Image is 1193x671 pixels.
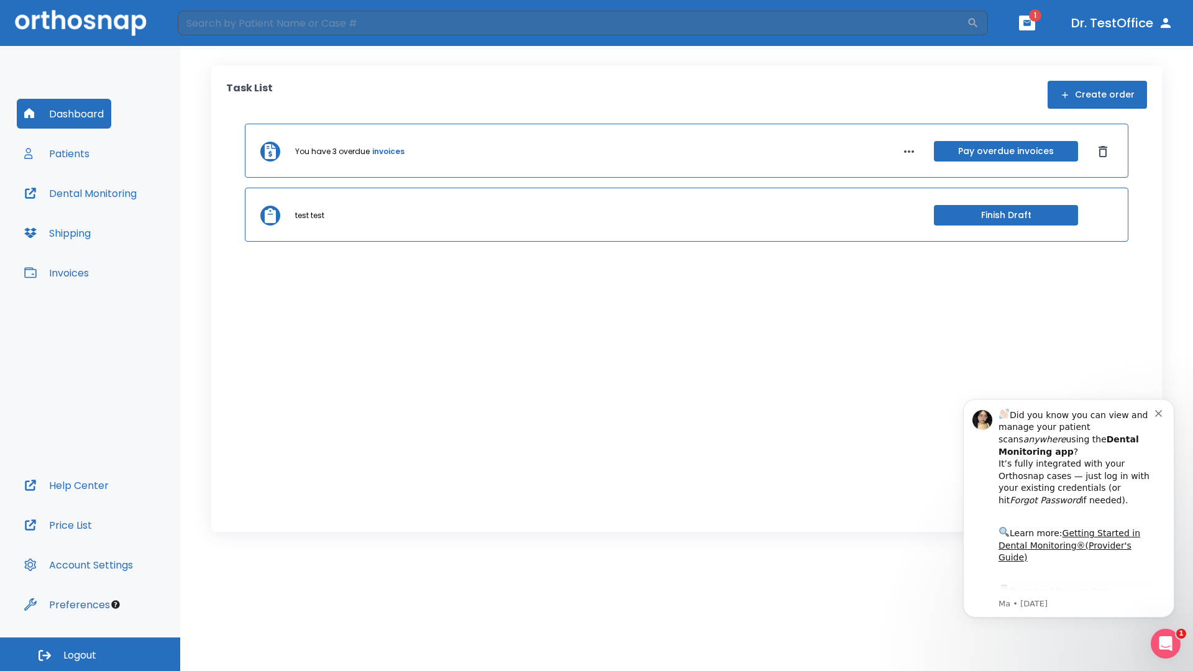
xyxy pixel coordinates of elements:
[372,146,405,157] a: invoices
[1176,629,1186,639] span: 1
[934,205,1078,226] button: Finish Draft
[1093,142,1113,162] button: Dismiss
[1066,12,1178,34] button: Dr. TestOffice
[178,11,967,35] input: Search by Patient Name or Case #
[295,210,324,221] p: test test
[1029,9,1041,22] span: 1
[54,203,211,266] div: Download the app: | ​ Let us know if you need help getting started!
[17,178,144,208] button: Dental Monitoring
[934,141,1078,162] button: Pay overdue invoices
[17,470,116,500] button: Help Center
[1048,81,1147,109] button: Create order
[211,27,221,37] button: Dismiss notification
[1151,629,1181,659] iframe: Intercom live chat
[17,139,97,168] button: Patients
[17,218,98,248] button: Shipping
[17,550,140,580] button: Account Settings
[17,510,99,540] button: Price List
[17,258,96,288] button: Invoices
[63,649,96,662] span: Logout
[944,380,1193,637] iframe: Intercom notifications message
[54,218,211,229] p: Message from Ma, sent 3w ago
[17,590,117,619] button: Preferences
[226,81,273,109] p: Task List
[17,99,111,129] button: Dashboard
[110,599,121,610] div: Tooltip anchor
[15,10,147,35] img: Orthosnap
[54,206,165,228] a: App Store
[295,146,370,157] p: You have 3 overdue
